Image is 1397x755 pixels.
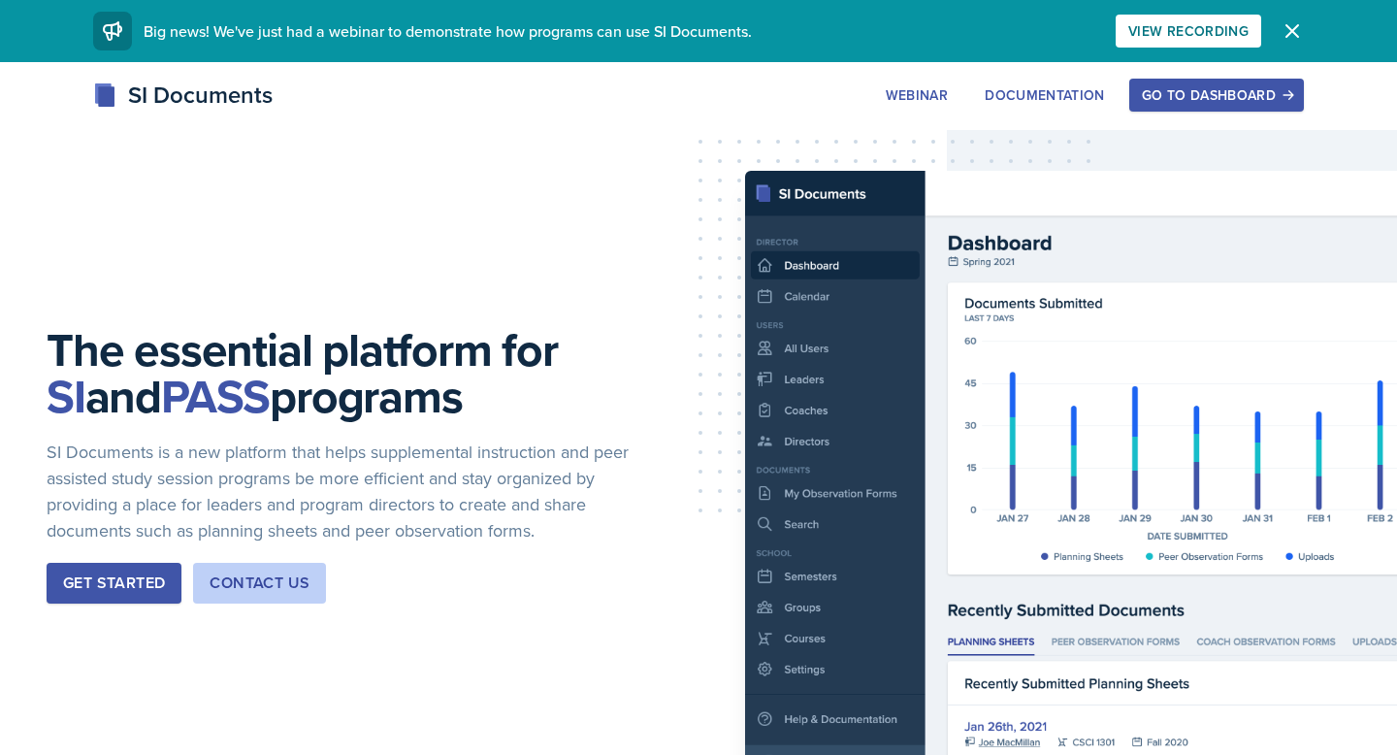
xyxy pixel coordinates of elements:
div: SI Documents [93,78,273,113]
span: Big news! We've just had a webinar to demonstrate how programs can use SI Documents. [144,20,752,42]
div: Get Started [63,572,165,595]
div: Contact Us [210,572,309,595]
button: Go to Dashboard [1129,79,1304,112]
div: Webinar [886,87,948,103]
div: Go to Dashboard [1142,87,1291,103]
button: Documentation [972,79,1118,112]
button: Get Started [47,563,181,604]
div: Documentation [985,87,1105,103]
button: View Recording [1116,15,1261,48]
div: View Recording [1128,23,1249,39]
button: Contact Us [193,563,326,604]
button: Webinar [873,79,960,112]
